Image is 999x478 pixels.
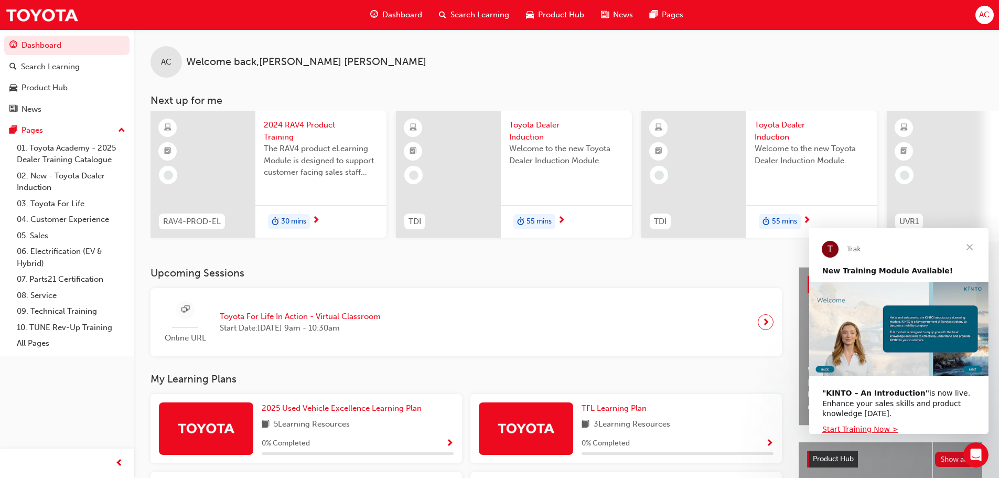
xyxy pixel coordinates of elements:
span: book-icon [582,418,589,431]
a: 10. TUNE Rev-Up Training [13,320,130,336]
span: prev-icon [115,457,123,470]
span: Show Progress [766,439,774,449]
span: booktick-icon [410,145,417,158]
span: booktick-icon [655,145,662,158]
span: TDI [654,216,667,228]
button: DashboardSearch LearningProduct HubNews [4,34,130,121]
a: Search Learning [4,57,130,77]
a: Latest NewsShow all [808,276,973,293]
span: learningRecordVerb_NONE-icon [900,171,909,180]
a: Dashboard [4,36,130,55]
a: Online URLToyota For Life In Action - Virtual ClassroomStart Date:[DATE] 9am - 10:30am [159,296,774,348]
button: Pages [4,121,130,140]
span: search-icon [9,62,17,72]
span: 2024 RAV4 Product Training [264,119,378,143]
span: Welcome to the new Toyota Dealer Induction Module. [755,143,869,166]
span: Product Hub [538,9,584,21]
span: news-icon [601,8,609,22]
span: AC [161,56,171,68]
a: 2025 Used Vehicle Excellence Learning Plan [262,402,426,415]
span: booktick-icon [900,145,908,158]
span: car-icon [9,83,17,93]
span: booktick-icon [164,145,171,158]
img: Trak [177,419,235,437]
span: Welcome to the new Toyota Dealer Induction Module. [509,143,624,166]
span: next-icon [312,216,320,226]
img: Trak [497,419,555,437]
span: AC [979,9,990,21]
span: duration-icon [272,215,279,229]
span: learningResourceType_ELEARNING-icon [900,121,908,135]
span: Welcome to your new Training Resource Centre [808,365,973,389]
span: next-icon [762,315,770,330]
span: learningRecordVerb_NONE-icon [164,171,173,180]
span: next-icon [803,216,811,226]
span: 55 mins [772,216,797,228]
img: Trak [5,3,79,27]
span: news-icon [9,105,17,114]
span: learningResourceType_ELEARNING-icon [410,121,417,135]
span: Search Learning [450,9,509,21]
a: 08. Service [13,288,130,304]
span: Online URL [159,332,211,344]
span: Show Progress [446,439,454,449]
span: 5 Learning Resources [274,418,350,431]
a: RAV4-PROD-EL2024 RAV4 Product TrainingThe RAV4 product eLearning Module is designed to support cu... [151,111,386,238]
a: search-iconSearch Learning [431,4,518,26]
a: Product HubShow all [807,451,974,468]
a: pages-iconPages [641,4,692,26]
span: 55 mins [527,216,552,228]
a: News [4,100,130,119]
span: next-icon [557,216,565,226]
div: News [22,103,41,115]
span: learningResourceType_ELEARNING-icon [655,121,662,135]
h3: My Learning Plans [151,373,782,385]
span: Welcome back , [PERSON_NAME] [PERSON_NAME] [186,56,426,68]
a: TDIToyota Dealer InductionWelcome to the new Toyota Dealer Induction Module.duration-icon55 mins [641,111,877,238]
a: 09. Technical Training [13,303,130,320]
button: AC [975,6,994,24]
div: Pages [22,124,43,136]
iframe: Intercom live chat message [809,228,989,434]
a: guage-iconDashboard [362,4,431,26]
span: car-icon [526,8,534,22]
a: news-iconNews [593,4,641,26]
span: learningRecordVerb_NONE-icon [654,171,664,180]
span: RAV4-PROD-EL [163,216,221,228]
span: duration-icon [517,215,524,229]
a: Latest NewsShow allWelcome to your new Training Resource CentreRevolutionise the way you access a... [799,267,982,426]
iframe: Intercom live chat [963,442,989,468]
a: 05. Sales [13,228,130,244]
span: 0 % Completed [262,438,310,450]
span: Revolutionise the way you access and manage your learning resources. [808,389,973,412]
span: duration-icon [762,215,770,229]
span: 30 mins [281,216,306,228]
span: The RAV4 product eLearning Module is designed to support customer facing sales staff with introdu... [264,143,378,178]
a: 07. Parts21 Certification [13,271,130,288]
button: Show Progress [446,437,454,450]
button: Show all [935,452,974,467]
span: book-icon [262,418,270,431]
span: 3 Learning Resources [594,418,670,431]
a: 03. Toyota For Life [13,196,130,212]
span: Toyota For Life In Action - Virtual Classroom [220,311,381,323]
span: learningRecordVerb_NONE-icon [409,171,418,180]
h3: Next up for me [134,94,999,107]
span: up-icon [118,124,125,137]
a: Product Hub [4,78,130,98]
span: TFL Learning Plan [582,403,647,413]
div: Product Hub [22,82,68,94]
span: Dashboard [382,9,422,21]
span: learningResourceType_ELEARNING-icon [164,121,171,135]
a: 02. New - Toyota Dealer Induction [13,168,130,196]
a: TDIToyota Dealer InductionWelcome to the new Toyota Dealer Induction Module.duration-icon55 mins [396,111,632,238]
span: News [613,9,633,21]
